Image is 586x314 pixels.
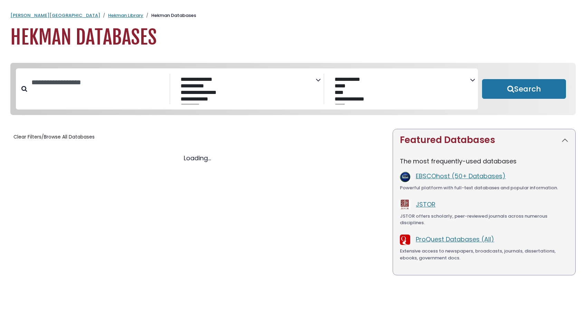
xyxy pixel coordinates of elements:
a: JSTOR [416,200,435,209]
div: Powerful platform with full-text databases and popular information. [400,184,568,191]
a: ProQuest Databases (All) [416,235,494,244]
div: Loading... [10,153,384,163]
nav: breadcrumb [10,12,576,19]
li: Hekman Databases [143,12,196,19]
select: Database Subject Filter [176,75,316,104]
select: Database Vendors Filter [330,75,470,104]
a: [PERSON_NAME][GEOGRAPHIC_DATA] [10,12,100,19]
p: The most frequently-used databases [400,156,568,166]
button: Clear Filters/Browse All Databases [10,132,98,142]
a: Hekman Library [108,12,143,19]
div: JSTOR offers scholarly, peer-reviewed journals across numerous disciplines. [400,213,568,226]
nav: Search filters [10,63,576,115]
h1: Hekman Databases [10,26,576,49]
input: Search database by title or keyword [27,77,170,88]
a: EBSCOhost (50+ Databases) [416,172,506,180]
button: Featured Databases [393,129,575,151]
div: Extensive access to newspapers, broadcasts, journals, dissertations, ebooks, government docs. [400,248,568,261]
button: Submit for Search Results [482,79,566,99]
